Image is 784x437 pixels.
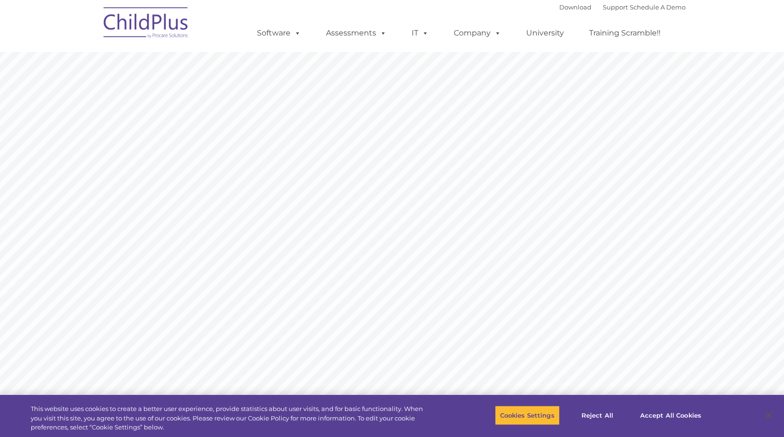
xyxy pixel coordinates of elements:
[317,24,396,43] a: Assessments
[31,404,431,432] div: This website uses cookies to create a better user experience, provide statistics about user visit...
[99,0,194,48] img: ChildPlus by Procare Solutions
[603,3,628,11] a: Support
[568,405,627,425] button: Reject All
[247,24,310,43] a: Software
[630,3,686,11] a: Schedule A Demo
[580,24,670,43] a: Training Scramble!!
[635,405,706,425] button: Accept All Cookies
[444,24,511,43] a: Company
[559,3,686,11] font: |
[517,24,573,43] a: University
[758,405,779,426] button: Close
[559,3,591,11] a: Download
[495,405,560,425] button: Cookies Settings
[402,24,438,43] a: IT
